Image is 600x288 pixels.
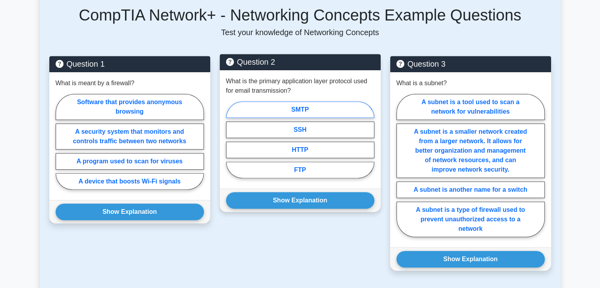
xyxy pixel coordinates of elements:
[396,181,545,198] label: A subnet is another name for a switch
[396,202,545,237] label: A subnet is a type of firewall used to prevent unauthorized access to a network
[56,79,135,88] p: What is meant by a firewall?
[396,94,545,120] label: A subnet is a tool used to scan a network for vulnerabilities
[226,122,374,138] label: SSH
[396,59,545,69] h5: Question 3
[396,79,447,88] p: What is a subnet?
[226,192,374,209] button: Show Explanation
[56,59,204,69] h5: Question 1
[56,94,204,120] label: Software that provides anonymous browsing
[396,251,545,267] button: Show Explanation
[49,6,551,24] h5: CompTIA Network+ - Networking Concepts Example Questions
[56,153,204,170] label: A program used to scan for viruses
[56,123,204,150] label: A security system that monitors and controls traffic between two networks
[49,28,551,37] p: Test your knowledge of Networking Concepts
[226,142,374,158] label: HTTP
[226,77,374,95] p: What is the primary application layer protocol used for email transmission?
[226,57,374,67] h5: Question 2
[56,204,204,220] button: Show Explanation
[226,101,374,118] label: SMTP
[226,162,374,178] label: FTP
[56,173,204,190] label: A device that boosts Wi-Fi signals
[396,123,545,178] label: A subnet is a smaller network created from a larger network. It allows for better organization an...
